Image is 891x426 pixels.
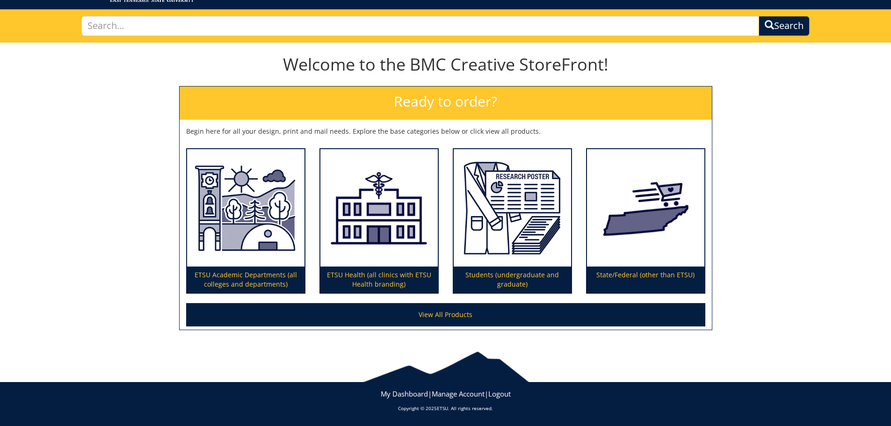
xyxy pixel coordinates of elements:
[454,149,571,267] img: Students (undergraduate and graduate)
[187,149,304,293] a: ETSU Academic Departments (all colleges and departments)
[186,127,705,136] p: Begin here for all your design, print and mail needs. Explore the base categories below or click ...
[320,267,438,293] p: ETSU Health (all clinics with ETSU Health branding)
[587,149,704,267] img: State/Federal (other than ETSU)
[454,149,571,293] a: Students (undergraduate and graduate)
[180,87,712,120] h2: Ready to order?
[186,303,705,326] a: View All Products
[437,405,448,412] a: ETSU
[587,267,704,293] p: State/Federal (other than ETSU)
[432,389,485,398] a: Manage Account
[320,149,438,267] img: ETSU Health (all clinics with ETSU Health branding)
[81,16,760,36] input: Search...
[488,389,511,398] a: Logout
[587,149,704,293] a: State/Federal (other than ETSU)
[179,55,712,74] h1: Welcome to the BMC Creative StoreFront!
[759,16,810,36] button: Search
[187,267,304,293] p: ETSU Academic Departments (all colleges and departments)
[454,267,571,293] p: Students (undergraduate and graduate)
[381,389,428,398] a: My Dashboard
[187,149,304,267] img: ETSU Academic Departments (all colleges and departments)
[320,149,438,293] a: ETSU Health (all clinics with ETSU Health branding)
